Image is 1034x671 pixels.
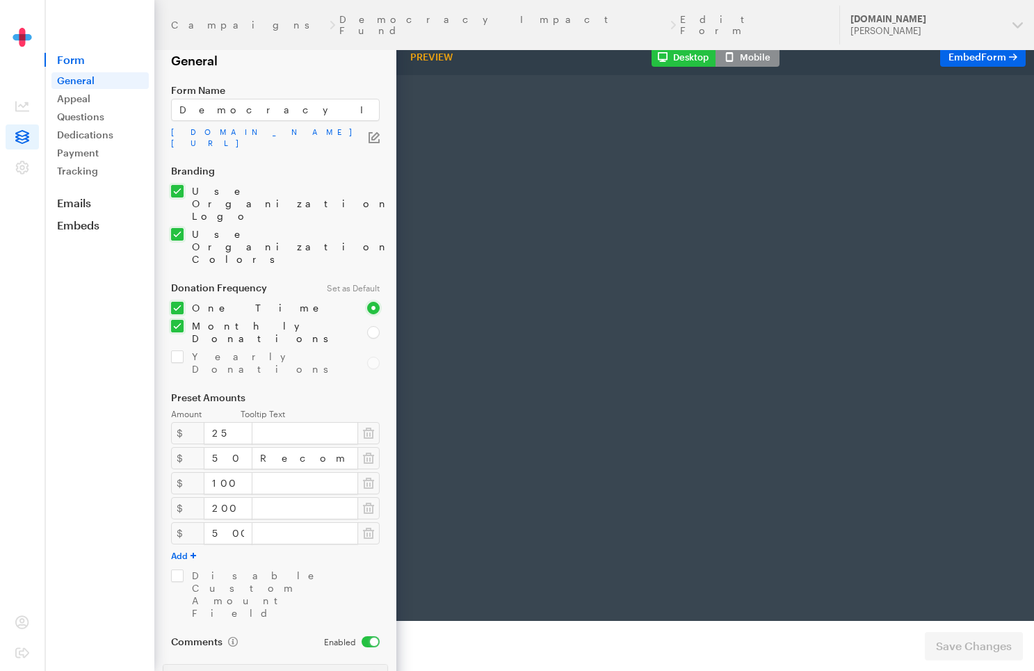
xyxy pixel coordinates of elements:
a: Tracking [51,163,149,179]
div: Preview [405,51,458,63]
label: Preset Amounts [171,392,380,403]
div: $ [171,522,204,544]
a: Questions [51,108,149,125]
a: Embeds [45,218,154,232]
a: Democracy Impact Fund [339,14,665,36]
span: Form [45,53,154,67]
a: Dedications [51,127,149,143]
label: Amount [171,409,241,419]
label: Use Organization Colors [184,228,380,266]
span: Form [981,51,1006,63]
a: EmbedForm [940,47,1026,67]
button: Add [171,550,196,561]
a: Appeal [51,90,149,107]
span: Embed [948,51,1006,63]
div: $ [171,422,204,444]
h2: General [171,53,380,68]
a: Emails [45,196,154,210]
a: General [51,72,149,89]
a: [DOMAIN_NAME][URL] [171,127,369,149]
button: Mobile [716,47,779,67]
label: Use Organization Logo [184,185,380,223]
div: $ [171,497,204,519]
div: $ [171,447,204,469]
a: Payment [51,145,149,161]
a: Campaigns [171,19,325,31]
div: Set as Default [318,282,388,293]
label: Comments [171,636,238,647]
div: [PERSON_NAME] [850,25,1001,37]
button: [DOMAIN_NAME] [PERSON_NAME] [839,6,1034,45]
label: Donation Frequency [171,282,310,293]
label: Branding [171,165,380,177]
label: Tooltip Text [241,409,380,419]
div: [DOMAIN_NAME] [850,13,1001,25]
label: Form Name [171,85,380,96]
div: $ [171,472,204,494]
